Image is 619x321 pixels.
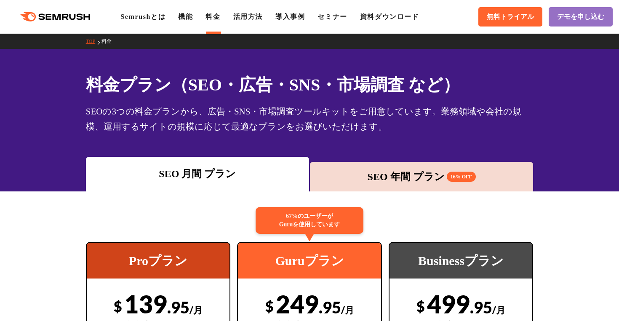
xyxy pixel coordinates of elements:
[318,13,347,20] a: セミナー
[360,13,419,20] a: 資料ダウンロード
[114,297,122,315] span: $
[178,13,193,20] a: 機能
[470,297,492,317] span: .95
[314,169,529,184] div: SEO 年間 プラン
[549,7,613,27] a: デモを申し込む
[86,38,101,44] a: TOP
[416,297,425,315] span: $
[341,304,354,316] span: /月
[390,243,533,279] div: Businessプラン
[90,166,305,181] div: SEO 月間 プラン
[86,104,534,134] div: SEOの3つの料金プランから、広告・SNS・市場調査ツールキットをご用意しています。業務領域や会社の規模、運用するサイトの規模に応じて最適なプランをお選びいただけます。
[120,13,165,20] a: Semrushとは
[447,172,476,182] span: 16% OFF
[101,38,118,44] a: 料金
[233,13,263,20] a: 活用方法
[319,297,341,317] span: .95
[557,13,604,21] span: デモを申し込む
[86,72,534,97] h1: 料金プラン（SEO・広告・SNS・市場調査 など）
[167,297,189,317] span: .95
[275,13,305,20] a: 導入事例
[189,304,203,316] span: /月
[256,207,363,234] div: 67%のユーザーが Guruを使用しています
[492,304,505,316] span: /月
[205,13,220,20] a: 料金
[87,243,230,279] div: Proプラン
[265,297,274,315] span: $
[238,243,381,279] div: Guruプラン
[487,13,534,21] span: 無料トライアル
[478,7,542,27] a: 無料トライアル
